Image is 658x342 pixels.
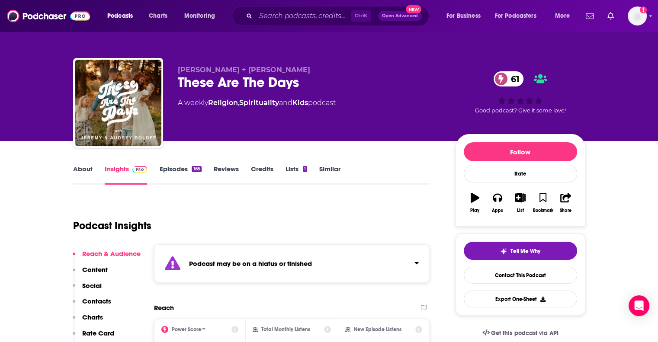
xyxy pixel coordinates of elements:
[319,165,340,185] a: Similar
[192,166,201,172] div: 165
[73,165,93,185] a: About
[582,9,597,23] a: Show notifications dropdown
[510,248,540,255] span: Tell Me Why
[73,297,111,313] button: Contacts
[73,281,102,297] button: Social
[486,187,509,218] button: Apps
[382,14,418,18] span: Open Advanced
[82,329,114,337] p: Rate Card
[7,8,90,24] img: Podchaser - Follow, Share and Rate Podcasts
[105,165,148,185] a: InsightsPodchaser Pro
[533,208,553,213] div: Bookmark
[251,165,273,185] a: Credits
[464,187,486,218] button: Play
[82,249,141,258] p: Reach & Audience
[73,313,103,329] button: Charts
[286,165,307,185] a: Lists1
[489,9,549,23] button: open menu
[172,326,205,332] h2: Power Score™
[73,219,151,232] h1: Podcast Insights
[475,107,566,114] span: Good podcast? Give it some love!
[378,11,422,21] button: Open AdvancedNew
[555,10,570,22] span: More
[239,99,279,107] a: Spirituality
[628,6,647,26] img: User Profile
[464,242,577,260] button: tell me why sparkleTell Me Why
[208,99,238,107] a: Religion
[532,187,554,218] button: Bookmark
[292,99,308,107] a: Kids
[82,297,111,305] p: Contacts
[261,326,310,332] h2: Total Monthly Listens
[509,187,531,218] button: List
[549,9,581,23] button: open menu
[82,281,102,290] p: Social
[159,165,201,185] a: Episodes165
[491,329,558,337] span: Get this podcast via API
[149,10,167,22] span: Charts
[456,66,585,119] div: 61Good podcast? Give it some love!
[517,208,524,213] div: List
[238,99,239,107] span: ,
[73,265,108,281] button: Content
[143,9,173,23] a: Charts
[494,71,524,86] a: 61
[464,165,577,182] div: Rate
[554,187,577,218] button: Share
[214,165,239,185] a: Reviews
[82,313,103,321] p: Charts
[502,71,524,86] span: 61
[470,208,479,213] div: Play
[495,10,536,22] span: For Podcasters
[604,9,617,23] a: Show notifications dropdown
[406,5,421,13] span: New
[492,208,503,213] div: Apps
[178,9,226,23] button: open menu
[75,60,161,146] img: These Are The Days
[178,66,310,74] span: [PERSON_NAME] + [PERSON_NAME]
[107,10,133,22] span: Podcasts
[240,6,437,26] div: Search podcasts, credits, & more...
[440,9,491,23] button: open menu
[351,10,371,22] span: Ctrl K
[628,6,647,26] button: Show profile menu
[154,244,430,283] section: Click to expand status details
[303,166,307,172] div: 1
[464,267,577,284] a: Contact This Podcast
[640,6,647,13] svg: Add a profile image
[464,291,577,307] button: Export One-Sheet
[101,9,144,23] button: open menu
[82,265,108,274] p: Content
[500,248,507,255] img: tell me why sparkle
[154,304,174,312] h2: Reach
[629,295,649,316] div: Open Intercom Messenger
[178,98,336,108] div: A weekly podcast
[279,99,292,107] span: and
[184,10,215,22] span: Monitoring
[189,259,312,268] strong: Podcast may be on a hiatus or finished
[73,249,141,265] button: Reach & Audience
[132,166,148,173] img: Podchaser Pro
[560,208,571,213] div: Share
[354,326,401,332] h2: New Episode Listens
[256,9,351,23] input: Search podcasts, credits, & more...
[446,10,481,22] span: For Business
[628,6,647,26] span: Logged in as shcarlos
[464,142,577,161] button: Follow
